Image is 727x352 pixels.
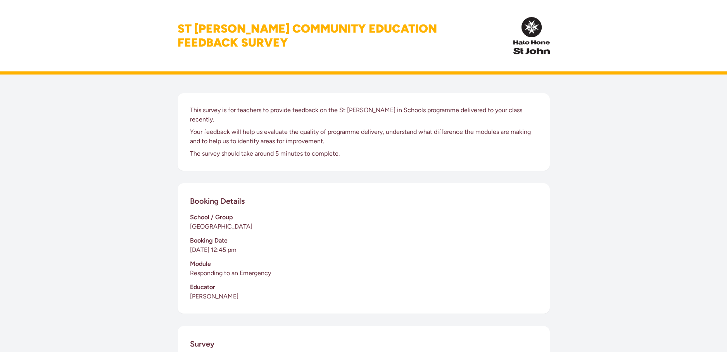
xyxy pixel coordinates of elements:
img: InPulse [513,17,549,54]
h3: Educator [190,283,537,292]
p: [DATE] 12:45 pm [190,245,537,255]
p: Responding to an Emergency [190,269,537,278]
p: [GEOGRAPHIC_DATA] [190,222,537,231]
h3: Booking Date [190,236,537,245]
p: The survey should take around 5 minutes to complete. [190,149,537,158]
h3: Module [190,259,537,269]
h1: St [PERSON_NAME] Community Education Feedback Survey [178,22,437,50]
p: [PERSON_NAME] [190,292,537,301]
h2: Survey [190,338,214,349]
h2: Booking Details [190,196,245,206]
h3: School / Group [190,213,537,222]
p: Your feedback will help us evaluate the quality of programme delivery, understand what difference... [190,127,537,146]
p: This survey is for teachers to provide feedback on the St [PERSON_NAME] in Schools programme deli... [190,106,537,124]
